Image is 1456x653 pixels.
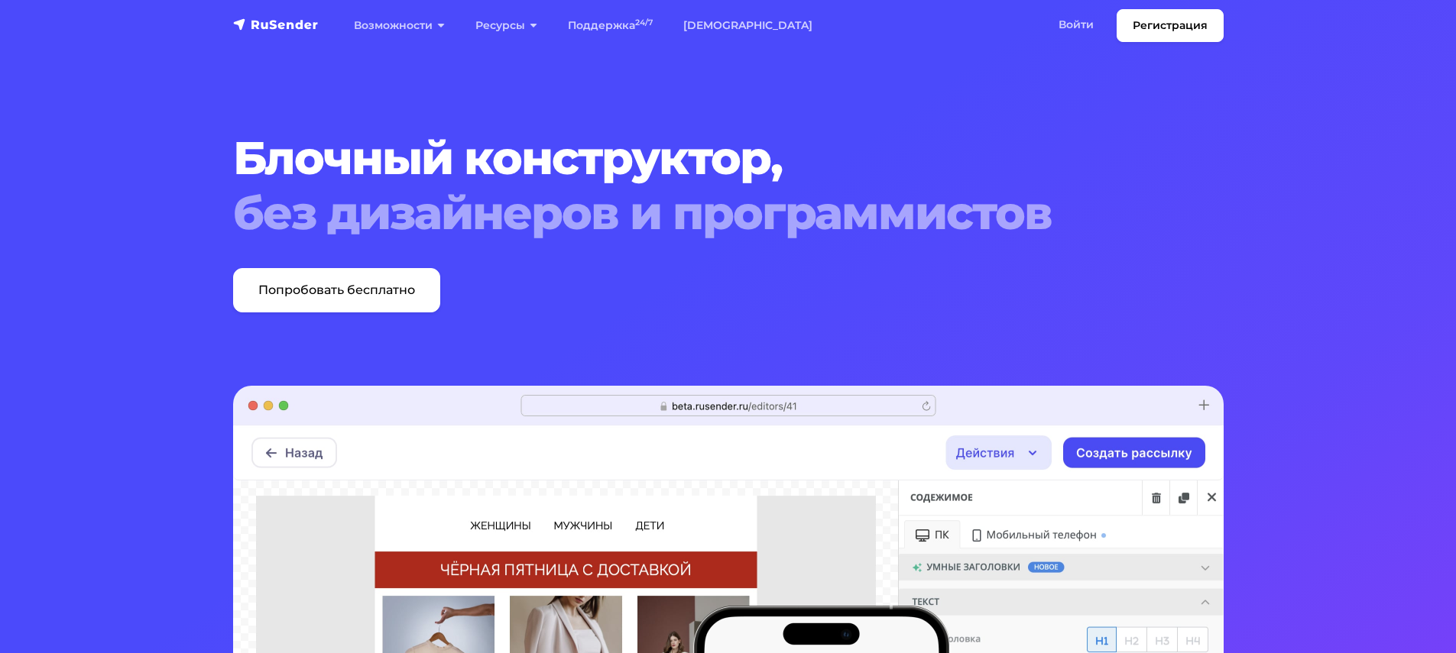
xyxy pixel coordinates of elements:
[233,17,319,32] img: RuSender
[233,268,440,312] a: Попробовать бесплатно
[460,10,553,41] a: Ресурсы
[233,131,1140,241] h1: Блочный конструктор,
[339,10,460,41] a: Возможности
[553,10,668,41] a: Поддержка24/7
[1117,9,1224,42] a: Регистрация
[668,10,828,41] a: [DEMOGRAPHIC_DATA]
[1043,9,1109,40] a: Войти
[233,186,1140,241] span: без дизайнеров и программистов
[635,18,653,27] sup: 24/7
